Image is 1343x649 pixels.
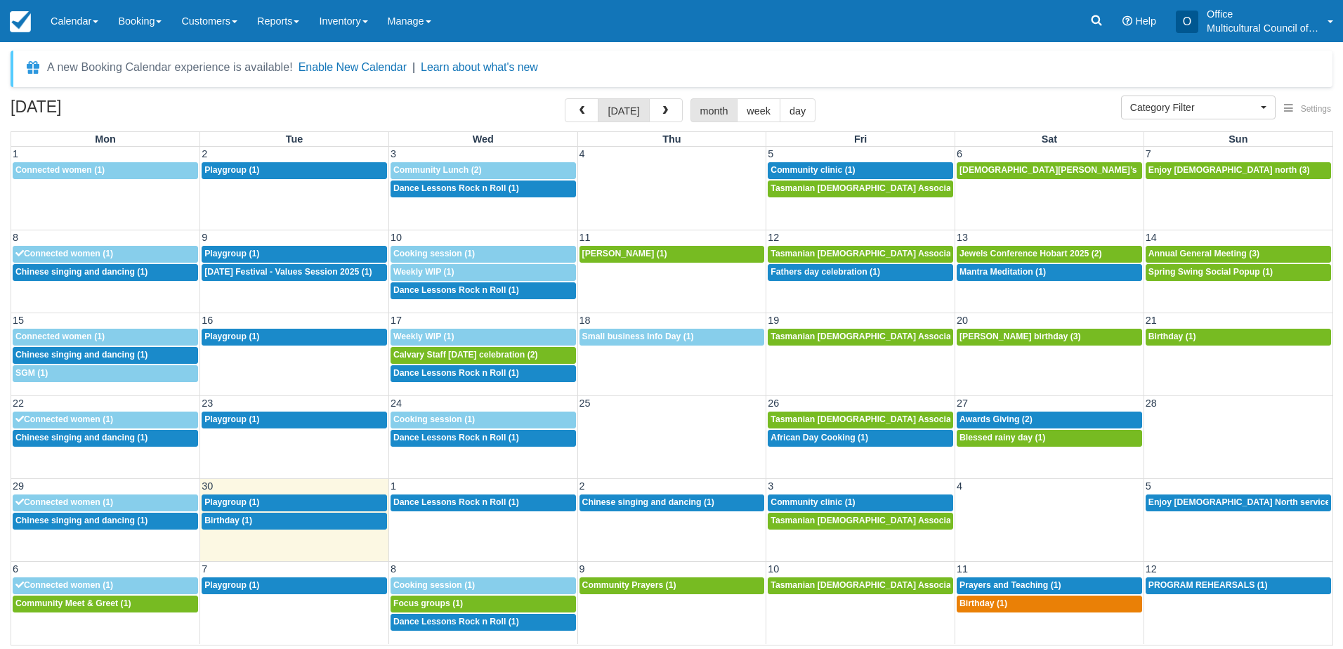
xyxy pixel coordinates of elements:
[768,513,953,530] a: Tasmanian [DEMOGRAPHIC_DATA] Association -Weekly Praying (1)
[204,414,259,424] span: Playgroup (1)
[393,497,519,507] span: Dance Lessons Rock n Roll (1)
[15,350,148,360] span: Chinese singing and dancing (1)
[202,513,387,530] a: Birthday (1)
[955,232,969,243] span: 13
[959,598,1007,608] span: Birthday (1)
[1130,100,1257,114] span: Category Filter
[771,433,868,442] span: African Day Cooking (1)
[1148,165,1310,175] span: Enjoy [DEMOGRAPHIC_DATA] north (3)
[766,315,780,326] span: 19
[1301,104,1331,114] span: Settings
[771,580,1048,590] span: Tasmanian [DEMOGRAPHIC_DATA] Association -Weekly Praying (1)
[391,246,576,263] a: Cooking session (1)
[299,60,407,74] button: Enable New Calendar
[957,162,1142,179] a: [DEMOGRAPHIC_DATA][PERSON_NAME]’s birthday (1)
[579,246,765,263] a: [PERSON_NAME] (1)
[15,332,105,341] span: Connected women (1)
[582,580,676,590] span: Community Prayers (1)
[578,480,587,492] span: 2
[1144,148,1153,159] span: 7
[13,347,198,364] a: Chinese singing and dancing (1)
[1148,332,1196,341] span: Birthday (1)
[95,133,116,145] span: Mon
[957,577,1142,594] a: Prayers and Teaching (1)
[854,133,867,145] span: Fri
[959,165,1186,175] span: [DEMOGRAPHIC_DATA][PERSON_NAME]’s birthday (1)
[1144,480,1153,492] span: 5
[1207,21,1319,35] p: Multicultural Council of [GEOGRAPHIC_DATA]
[202,494,387,511] a: Playgroup (1)
[582,249,667,258] span: [PERSON_NAME] (1)
[393,285,519,295] span: Dance Lessons Rock n Roll (1)
[13,430,198,447] a: Chinese singing and dancing (1)
[393,580,475,590] span: Cooking session (1)
[768,329,953,346] a: Tasmanian [DEMOGRAPHIC_DATA] Association -Weekly Praying (1)
[1148,249,1259,258] span: Annual General Meeting (3)
[959,580,1061,590] span: Prayers and Teaching (1)
[202,162,387,179] a: Playgroup (1)
[11,232,20,243] span: 8
[1144,398,1158,409] span: 28
[1207,7,1319,21] p: Office
[1144,232,1158,243] span: 14
[1276,99,1339,119] button: Settings
[15,249,113,258] span: Connected women (1)
[15,267,148,277] span: Chinese singing and dancing (1)
[391,494,576,511] a: Dance Lessons Rock n Roll (1)
[15,580,113,590] span: Connected women (1)
[768,162,953,179] a: Community clinic (1)
[1148,580,1268,590] span: PROGRAM REHEARSALS (1)
[771,249,1048,258] span: Tasmanian [DEMOGRAPHIC_DATA] Association -Weekly Praying (1)
[1146,329,1331,346] a: Birthday (1)
[598,98,649,122] button: [DATE]
[389,232,403,243] span: 10
[286,133,303,145] span: Tue
[202,577,387,594] a: Playgroup (1)
[204,249,259,258] span: Playgroup (1)
[13,365,198,382] a: SGM (1)
[202,264,387,281] a: [DATE] Festival - Values Session 2025 (1)
[11,148,20,159] span: 1
[1176,11,1198,33] div: O
[957,264,1142,281] a: Mantra Meditation (1)
[11,398,25,409] span: 22
[959,332,1081,341] span: [PERSON_NAME] birthday (3)
[15,414,113,424] span: Connected women (1)
[204,497,259,507] span: Playgroup (1)
[391,365,576,382] a: Dance Lessons Rock n Roll (1)
[393,183,519,193] span: Dance Lessons Rock n Roll (1)
[578,315,592,326] span: 18
[578,232,592,243] span: 11
[204,580,259,590] span: Playgroup (1)
[389,563,398,575] span: 8
[1121,96,1276,119] button: Category Filter
[766,480,775,492] span: 3
[771,516,1048,525] span: Tasmanian [DEMOGRAPHIC_DATA] Association -Weekly Praying (1)
[391,577,576,594] a: Cooking session (1)
[578,563,587,575] span: 9
[15,368,48,378] span: SGM (1)
[662,133,681,145] span: Thu
[15,433,148,442] span: Chinese singing and dancing (1)
[421,61,538,73] a: Learn about what's new
[771,165,855,175] span: Community clinic (1)
[391,162,576,179] a: Community Lunch (2)
[393,433,519,442] span: Dance Lessons Rock n Roll (1)
[766,148,775,159] span: 5
[768,430,953,447] a: African Day Cooking (1)
[768,494,953,511] a: Community clinic (1)
[955,148,964,159] span: 6
[11,563,20,575] span: 6
[15,516,148,525] span: Chinese singing and dancing (1)
[957,596,1142,612] a: Birthday (1)
[11,480,25,492] span: 29
[1146,494,1331,511] a: Enjoy [DEMOGRAPHIC_DATA] North service (3)
[15,497,113,507] span: Connected women (1)
[13,596,198,612] a: Community Meet & Greet (1)
[768,412,953,428] a: Tasmanian [DEMOGRAPHIC_DATA] Association -Weekly Praying (1)
[1146,162,1331,179] a: Enjoy [DEMOGRAPHIC_DATA] north (3)
[11,98,188,124] h2: [DATE]
[959,249,1102,258] span: Jewels Conference Hobart 2025 (2)
[959,267,1046,277] span: Mantra Meditation (1)
[15,165,105,175] span: Connected women (1)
